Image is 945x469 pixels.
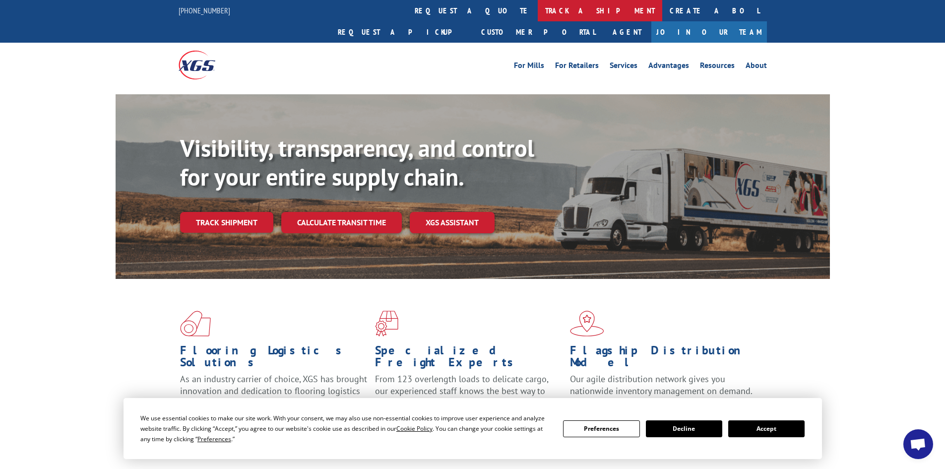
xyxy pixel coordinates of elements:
[197,435,231,443] span: Preferences
[555,62,599,72] a: For Retailers
[124,398,822,459] div: Cookie Consent Prompt
[474,21,603,43] a: Customer Portal
[375,344,563,373] h1: Specialized Freight Experts
[610,62,637,72] a: Services
[180,133,534,192] b: Visibility, transparency, and control for your entire supply chain.
[570,311,604,336] img: xgs-icon-flagship-distribution-model-red
[375,373,563,417] p: From 123 overlength loads to delicate cargo, our experienced staff knows the best way to move you...
[281,212,402,233] a: Calculate transit time
[179,5,230,15] a: [PHONE_NUMBER]
[700,62,735,72] a: Resources
[396,424,433,433] span: Cookie Policy
[648,62,689,72] a: Advantages
[410,212,495,233] a: XGS ASSISTANT
[180,311,211,336] img: xgs-icon-total-supply-chain-intelligence-red
[728,420,805,437] button: Accept
[180,373,367,408] span: As an industry carrier of choice, XGS has brought innovation and dedication to flooring logistics...
[646,420,722,437] button: Decline
[180,344,368,373] h1: Flooring Logistics Solutions
[180,212,273,233] a: Track shipment
[514,62,544,72] a: For Mills
[330,21,474,43] a: Request a pickup
[746,62,767,72] a: About
[375,311,398,336] img: xgs-icon-focused-on-flooring-red
[570,344,757,373] h1: Flagship Distribution Model
[563,420,639,437] button: Preferences
[603,21,651,43] a: Agent
[903,429,933,459] a: Open chat
[651,21,767,43] a: Join Our Team
[140,413,551,444] div: We use essential cookies to make our site work. With your consent, we may also use non-essential ...
[570,373,753,397] span: Our agile distribution network gives you nationwide inventory management on demand.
